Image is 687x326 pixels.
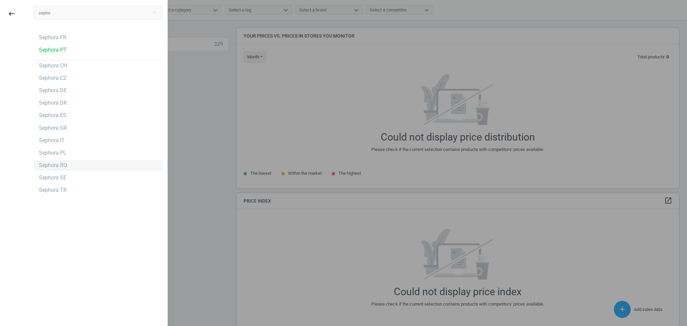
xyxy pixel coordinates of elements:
[34,6,162,19] input: Search campaign
[39,74,67,82] div: Sephora CZ
[8,10,16,18] i: keyboard_backspace
[39,174,66,181] div: Sephora SE
[39,99,67,107] div: Sephora DK
[39,186,67,194] div: Sephora TR
[39,62,67,69] div: Sephora CH
[150,10,160,16] button: Close
[4,6,19,22] button: keyboard_backspace
[39,112,66,119] div: Sephora ES
[39,34,66,41] div: Sephora FR
[39,87,67,94] div: Sephora DE
[39,46,67,54] div: Sephora PT
[39,162,67,169] div: Sephora RO
[39,124,67,132] div: Sephora GR
[39,137,65,144] div: Sephora IT
[39,149,66,157] div: Sephora PL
